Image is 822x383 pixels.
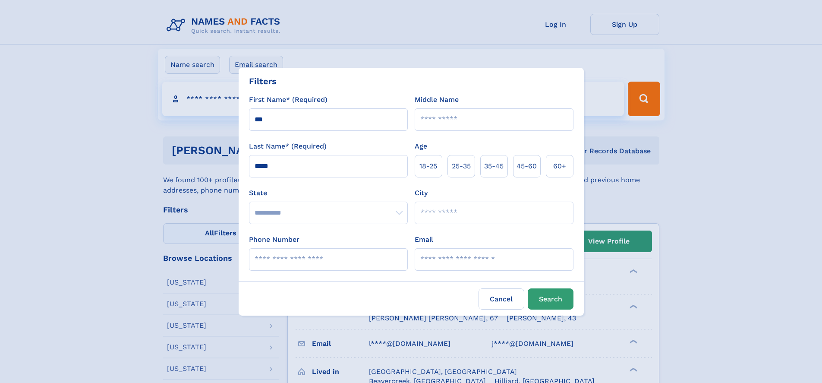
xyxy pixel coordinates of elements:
[415,141,427,152] label: Age
[249,75,277,88] div: Filters
[479,288,524,310] label: Cancel
[528,288,573,310] button: Search
[249,234,299,245] label: Phone Number
[553,161,566,171] span: 60+
[249,141,327,152] label: Last Name* (Required)
[452,161,471,171] span: 25‑35
[484,161,504,171] span: 35‑45
[415,95,459,105] label: Middle Name
[249,95,328,105] label: First Name* (Required)
[517,161,537,171] span: 45‑60
[415,234,433,245] label: Email
[419,161,437,171] span: 18‑25
[415,188,428,198] label: City
[249,188,408,198] label: State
